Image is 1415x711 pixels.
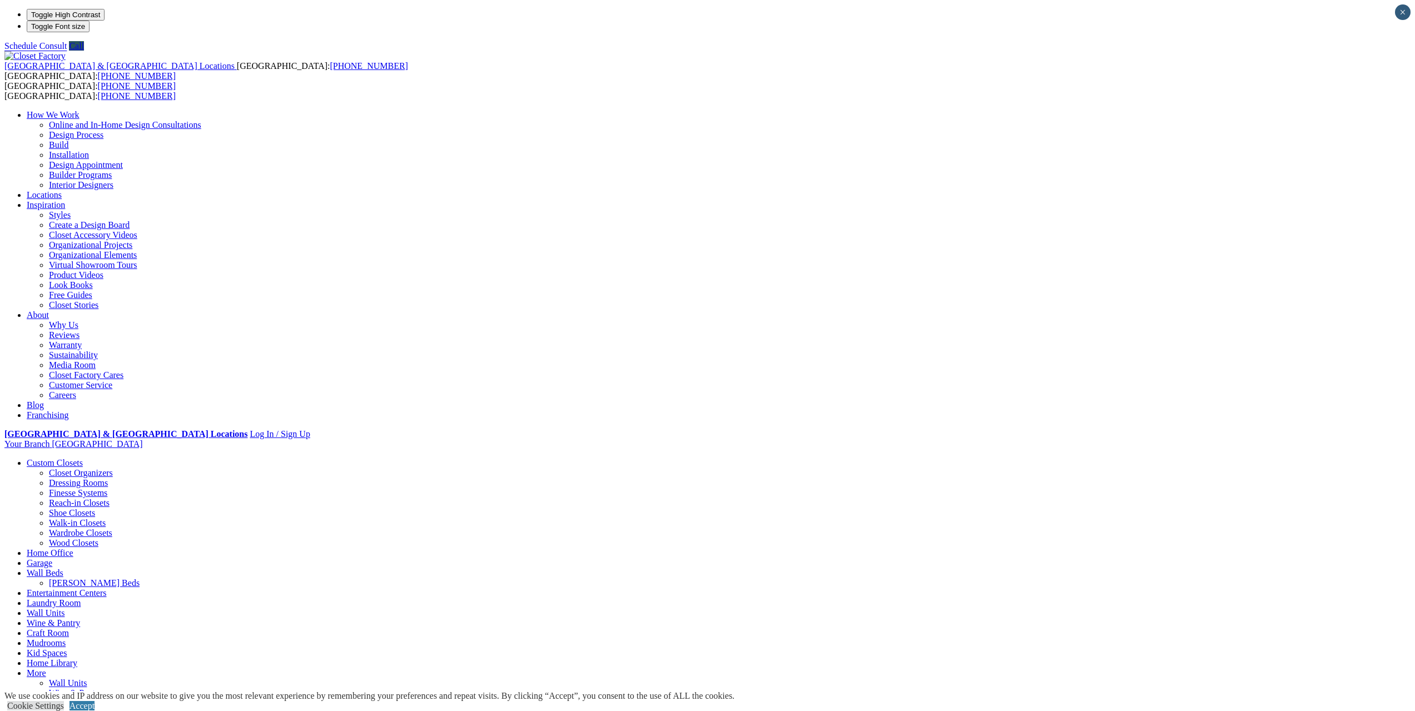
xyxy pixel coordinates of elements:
a: Wall Units [49,678,87,688]
a: Product Videos [49,270,103,280]
a: Wall Units [27,608,64,618]
a: Home Office [27,548,73,558]
a: Laundry Room [27,598,81,608]
a: [PERSON_NAME] Beds [49,578,140,588]
a: Organizational Elements [49,250,137,260]
a: Log In / Sign Up [250,429,310,439]
a: Reach-in Closets [49,498,110,508]
a: Reviews [49,330,80,340]
a: Home Library [27,658,77,668]
a: [PHONE_NUMBER] [98,71,176,81]
span: Your Branch [4,439,49,449]
a: Blog [27,400,44,410]
a: Wall Beds [27,568,63,578]
a: Look Books [49,280,93,290]
a: Customer Service [49,380,112,390]
a: Mudrooms [27,638,66,648]
a: Custom Closets [27,458,83,468]
img: Closet Factory [4,51,66,61]
a: Interior Designers [49,180,113,190]
a: Installation [49,150,89,160]
a: [PHONE_NUMBER] [98,81,176,91]
span: [GEOGRAPHIC_DATA]: [GEOGRAPHIC_DATA]: [4,61,408,81]
a: Virtual Showroom Tours [49,260,137,270]
a: [GEOGRAPHIC_DATA] & [GEOGRAPHIC_DATA] Locations [4,429,247,439]
a: About [27,310,49,320]
a: Your Branch [GEOGRAPHIC_DATA] [4,439,143,449]
a: Wine & Pantry [49,688,102,698]
a: Call [69,41,84,51]
a: Create a Design Board [49,220,130,230]
a: Design Appointment [49,160,123,170]
a: Wood Closets [49,538,98,548]
a: Schedule Consult [4,41,67,51]
button: Close [1395,4,1411,20]
a: Kid Spaces [27,648,67,658]
a: Styles [49,210,71,220]
a: Closet Organizers [49,468,113,478]
a: Dressing Rooms [49,478,108,488]
a: Careers [49,390,76,400]
a: [GEOGRAPHIC_DATA] & [GEOGRAPHIC_DATA] Locations [4,61,237,71]
a: [PHONE_NUMBER] [330,61,408,71]
a: Closet Accessory Videos [49,230,137,240]
a: Shoe Closets [49,508,95,518]
a: Warranty [49,340,82,350]
a: Wardrobe Closets [49,528,112,538]
a: Finesse Systems [49,488,107,498]
a: Entertainment Centers [27,588,107,598]
a: Online and In-Home Design Consultations [49,120,201,130]
a: Garage [27,558,52,568]
a: Media Room [49,360,96,370]
a: Cookie Settings [7,701,64,710]
a: Closet Stories [49,300,98,310]
a: Free Guides [49,290,92,300]
a: Wine & Pantry [27,618,80,628]
span: [GEOGRAPHIC_DATA] & [GEOGRAPHIC_DATA] Locations [4,61,235,71]
button: Toggle High Contrast [27,9,105,21]
a: Inspiration [27,200,65,210]
a: More menu text will display only on big screen [27,668,46,678]
a: Closet Factory Cares [49,370,123,380]
span: [GEOGRAPHIC_DATA] [52,439,142,449]
a: Accept [69,701,95,710]
span: Toggle Font size [31,22,85,31]
a: Craft Room [27,628,69,638]
a: How We Work [27,110,80,120]
a: Sustainability [49,350,98,360]
a: Franchising [27,410,69,420]
a: Why Us [49,320,78,330]
a: Builder Programs [49,170,112,180]
span: Toggle High Contrast [31,11,100,19]
span: [GEOGRAPHIC_DATA]: [GEOGRAPHIC_DATA]: [4,81,176,101]
a: Locations [27,190,62,200]
a: Design Process [49,130,103,140]
a: Walk-in Closets [49,518,106,528]
div: We use cookies and IP address on our website to give you the most relevant experience by remember... [4,691,734,701]
a: Build [49,140,69,150]
button: Toggle Font size [27,21,90,32]
a: Organizational Projects [49,240,132,250]
a: [PHONE_NUMBER] [98,91,176,101]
